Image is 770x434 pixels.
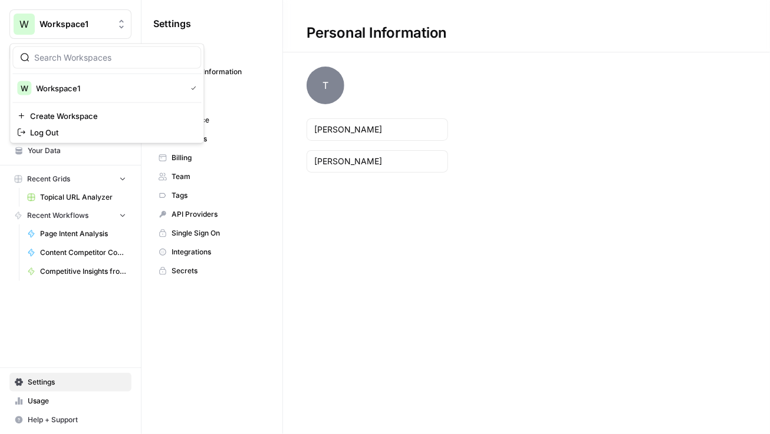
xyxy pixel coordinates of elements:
a: Team [153,167,271,186]
button: Help + Support [9,410,131,429]
span: Settings [28,377,126,387]
a: Billing [153,148,271,167]
a: Your Data [9,141,131,160]
a: Create Workspace [12,108,201,124]
span: Settings [153,16,191,31]
input: Search Workspaces [34,52,193,64]
button: Recent Workflows [9,207,131,224]
span: Workspace1 [36,82,181,94]
span: W [19,17,29,31]
span: Topical URL Analyzer [40,192,126,203]
button: Workspace: Workspace1 [9,9,131,39]
div: Workspace: Workspace1 [9,44,204,144]
span: Tags [172,190,265,201]
a: Usage [9,392,131,410]
span: API Providers [172,209,265,220]
a: Tags [153,186,271,205]
span: Recent Workflows [27,210,88,221]
span: Recent Grids [27,174,70,184]
span: Workspace [172,115,265,125]
span: Single Sign On [172,228,265,238]
span: Log Out [30,127,192,138]
div: Personal Information [283,24,470,42]
span: Page Intent Analysis [40,228,126,239]
span: Databases [172,134,265,144]
a: API Providers [153,205,271,224]
span: Usage [28,396,126,406]
span: T [307,67,344,104]
span: Your Data [28,145,126,156]
a: Databases [153,130,271,148]
a: Single Sign On [153,224,271,243]
a: Integrations [153,243,271,261]
span: Team [172,171,265,182]
a: Log Out [12,124,201,141]
a: Competitive Insights from Primary KW [22,262,131,281]
a: Secrets [153,261,271,280]
a: Personal Information [153,62,271,81]
button: Recent Grids [9,170,131,188]
span: Competitive Insights from Primary KW [40,266,126,277]
a: Workspace [153,111,271,130]
span: Help + Support [28,415,126,425]
span: Secrets [172,266,265,276]
span: Content Competitor Comparison Report [40,247,126,258]
span: Integrations [172,247,265,257]
a: Topical URL Analyzer [22,188,131,207]
a: Settings [9,373,131,392]
span: Personal Information [172,67,265,77]
span: Create Workspace [30,110,192,122]
span: Billing [172,153,265,163]
span: Workspace1 [40,18,111,30]
span: W [21,82,28,94]
a: Page Intent Analysis [22,224,131,243]
a: Content Competitor Comparison Report [22,243,131,262]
